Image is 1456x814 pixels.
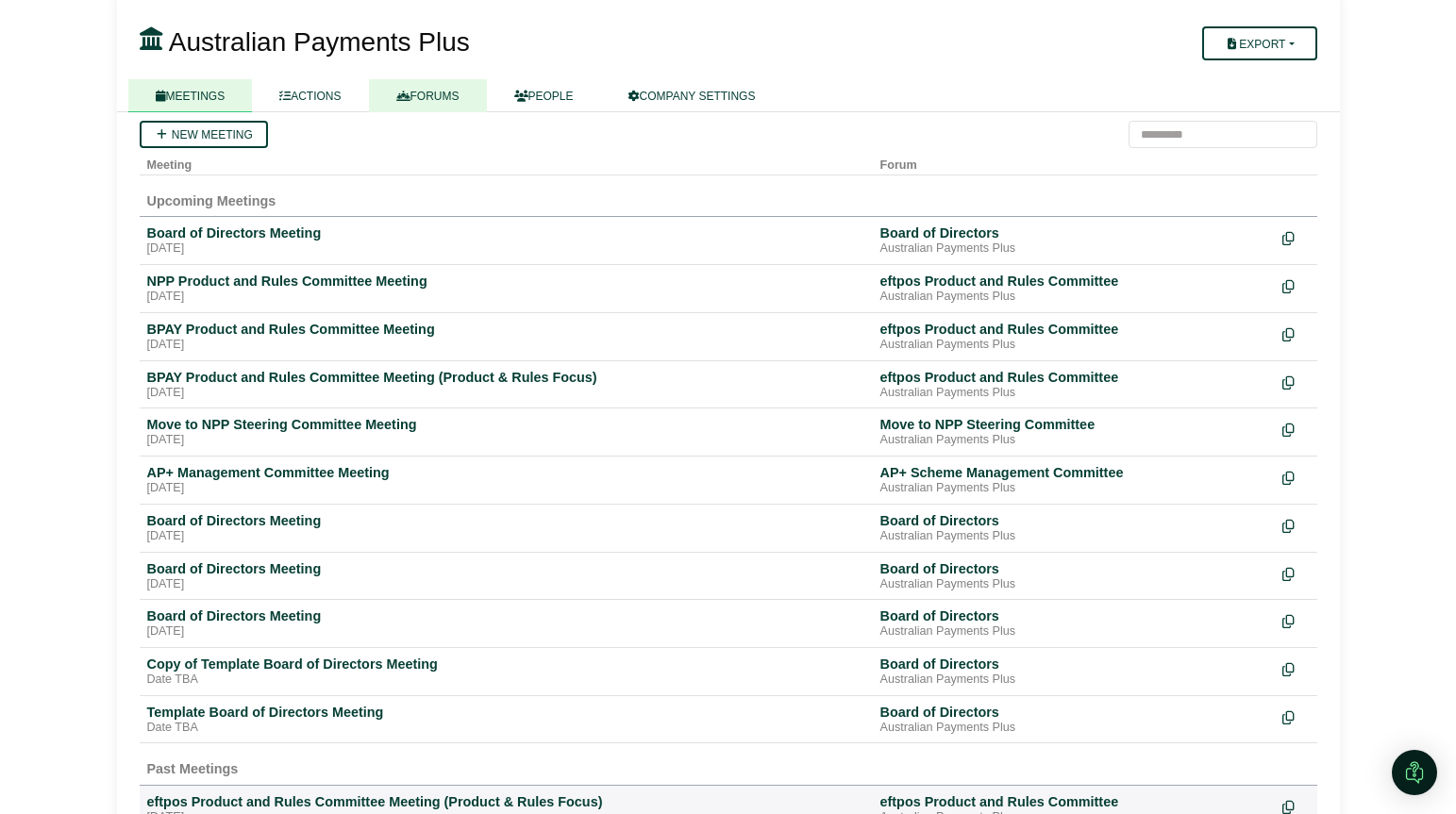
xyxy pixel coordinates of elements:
[147,433,865,448] div: [DATE]
[487,79,601,112] a: PEOPLE
[1282,607,1310,633] div: Make a copy
[169,27,470,57] span: Australian Payments Plus
[1392,750,1437,795] div: Open Intercom Messenger
[147,273,865,290] div: NPP Product and Rules Committee Meeting
[147,321,865,338] div: BPAY Product and Rules Committee Meeting
[147,761,239,776] span: Past Meetings
[147,721,865,736] div: Date TBA
[880,369,1267,401] a: eftpos Product and Rules Committee Australian Payments Plus
[1282,704,1310,729] div: Make a copy
[880,273,1267,305] a: eftpos Product and Rules Committee Australian Payments Plus
[147,464,865,481] div: AP+ Management Committee Meeting
[880,386,1267,401] div: Australian Payments Plus
[147,193,276,208] span: Upcoming Meetings
[880,224,1267,257] a: Board of Directors Australian Payments Plus
[147,704,865,736] a: Template Board of Directors Meeting Date TBA
[147,321,865,353] a: BPAY Product and Rules Committee Meeting [DATE]
[880,416,1267,448] a: Move to NPP Steering Committee Australian Payments Plus
[880,290,1267,305] div: Australian Payments Plus
[880,481,1267,496] div: Australian Payments Plus
[147,386,865,401] div: [DATE]
[880,560,1267,592] a: Board of Directors Australian Payments Plus
[147,481,865,496] div: [DATE]
[880,607,1267,640] a: Board of Directors Australian Payments Plus
[880,273,1267,290] div: eftpos Product and Rules Committee
[1282,369,1310,394] div: Make a copy
[1282,224,1310,250] div: Make a copy
[880,721,1267,736] div: Australian Payments Plus
[1282,512,1310,538] div: Make a copy
[880,321,1267,353] a: eftpos Product and Rules Committee Australian Payments Plus
[1282,464,1310,490] div: Make a copy
[147,512,865,544] a: Board of Directors Meeting [DATE]
[880,607,1267,624] div: Board of Directors
[147,369,865,386] div: BPAY Product and Rules Committee Meeting (Product & Rules Focus)
[147,224,865,257] a: Board of Directors Meeting [DATE]
[147,273,865,305] a: NPP Product and Rules Committee Meeting [DATE]
[147,656,865,673] div: Copy of Template Board of Directors Meeting
[601,79,783,112] a: COMPANY SETTINGS
[880,321,1267,338] div: eftpos Product and Rules Committee
[1282,416,1310,441] div: Make a copy
[880,338,1267,353] div: Australian Payments Plus
[880,241,1267,257] div: Australian Payments Plus
[147,624,865,640] div: [DATE]
[147,290,865,305] div: [DATE]
[147,416,865,433] div: Move to NPP Steering Committee Meeting
[147,512,865,529] div: Board of Directors Meeting
[369,79,487,112] a: FORUMS
[880,512,1267,544] a: Board of Directors Australian Payments Plus
[880,224,1267,241] div: Board of Directors
[1282,560,1310,586] div: Make a copy
[147,464,865,496] a: AP+ Management Committee Meeting [DATE]
[147,704,865,721] div: Template Board of Directors Meeting
[140,121,268,148] a: New meeting
[147,656,865,688] a: Copy of Template Board of Directors Meeting Date TBA
[880,464,1267,481] div: AP+ Scheme Management Committee
[880,529,1267,544] div: Australian Payments Plus
[147,607,865,624] div: Board of Directors Meeting
[880,656,1267,673] div: Board of Directors
[880,656,1267,688] a: Board of Directors Australian Payments Plus
[147,224,865,241] div: Board of Directors Meeting
[147,607,865,640] a: Board of Directors Meeting [DATE]
[880,704,1267,721] div: Board of Directors
[880,560,1267,577] div: Board of Directors
[1282,656,1310,681] div: Make a copy
[128,79,253,112] a: MEETINGS
[147,241,865,257] div: [DATE]
[880,369,1267,386] div: eftpos Product and Rules Committee
[147,673,865,688] div: Date TBA
[147,338,865,353] div: [DATE]
[147,560,865,592] a: Board of Directors Meeting [DATE]
[147,416,865,448] a: Move to NPP Steering Committee Meeting [DATE]
[880,624,1267,640] div: Australian Payments Plus
[873,148,1275,175] th: Forum
[1282,321,1310,346] div: Make a copy
[880,793,1267,810] div: eftpos Product and Rules Committee
[147,369,865,401] a: BPAY Product and Rules Committee Meeting (Product & Rules Focus) [DATE]
[880,416,1267,433] div: Move to NPP Steering Committee
[880,577,1267,592] div: Australian Payments Plus
[1202,26,1316,60] button: Export
[147,793,865,810] div: eftpos Product and Rules Committee Meeting (Product & Rules Focus)
[880,464,1267,496] a: AP+ Scheme Management Committee Australian Payments Plus
[140,148,873,175] th: Meeting
[880,704,1267,736] a: Board of Directors Australian Payments Plus
[147,577,865,592] div: [DATE]
[1282,273,1310,298] div: Make a copy
[880,512,1267,529] div: Board of Directors
[147,529,865,544] div: [DATE]
[880,673,1267,688] div: Australian Payments Plus
[880,433,1267,448] div: Australian Payments Plus
[147,560,865,577] div: Board of Directors Meeting
[252,79,368,112] a: ACTIONS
